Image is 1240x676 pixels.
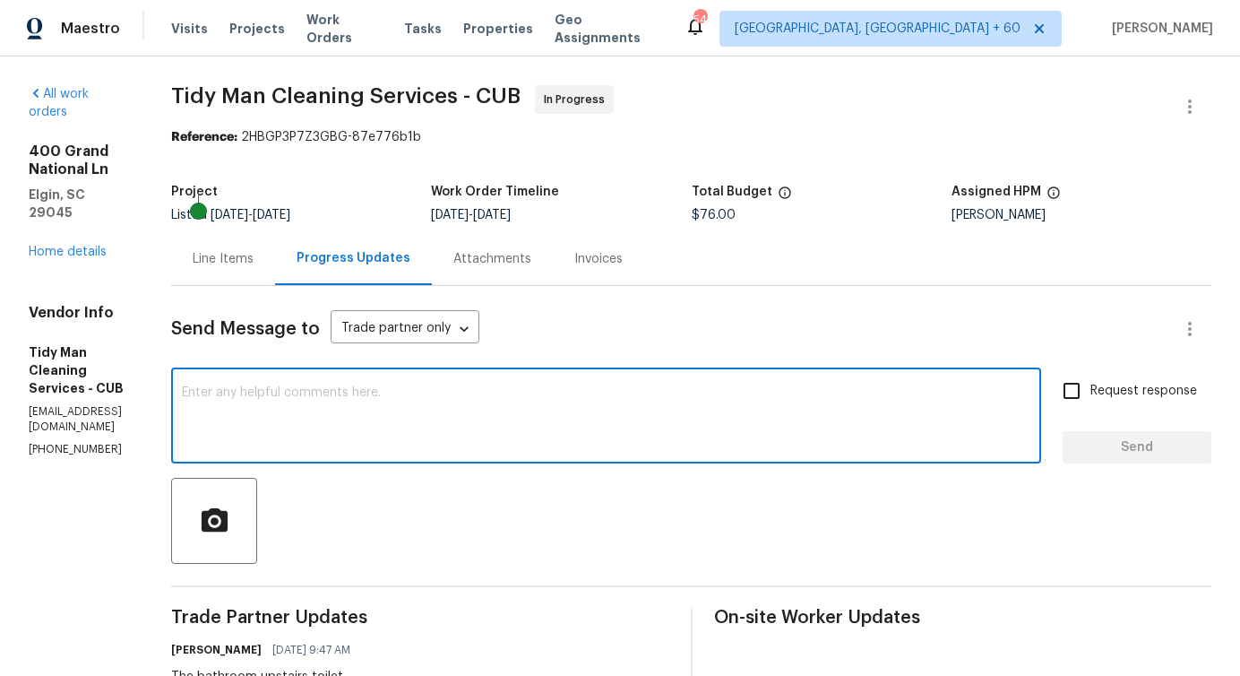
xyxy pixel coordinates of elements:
span: Geo Assignments [555,11,663,47]
span: [DATE] [253,209,290,221]
div: Invoices [574,250,623,268]
span: Request response [1090,382,1197,401]
span: Properties [463,20,533,38]
span: Projects [229,20,285,38]
b: Reference: [171,131,237,143]
div: Progress Updates [297,249,410,267]
h5: Work Order Timeline [431,186,559,198]
span: Tidy Man Cleaning Services - CUB [171,85,521,107]
span: $76.00 [692,209,736,221]
div: Attachments [453,250,531,268]
h5: Assigned HPM [952,186,1041,198]
span: In Progress [544,91,612,108]
span: - [211,209,290,221]
span: [DATE] 9:47 AM [272,641,350,659]
h5: Project [171,186,218,198]
h4: Vendor Info [29,304,128,322]
p: [EMAIL_ADDRESS][DOMAIN_NAME] [29,404,128,435]
h5: Total Budget [692,186,772,198]
span: - [431,209,511,221]
span: [DATE] [211,209,248,221]
div: Line Items [193,250,254,268]
span: Listed [171,209,290,221]
span: Send Message to [171,320,320,338]
span: Trade Partner Updates [171,609,668,627]
h5: Tidy Man Cleaning Services - CUB [29,343,128,397]
h6: [PERSON_NAME] [171,641,262,659]
span: Visits [171,20,208,38]
span: Tasks [404,22,442,35]
span: Maestro [61,20,120,38]
span: [GEOGRAPHIC_DATA], [GEOGRAPHIC_DATA] + 60 [735,20,1020,38]
div: 2HBGP3P7Z3GBG-87e776b1b [171,128,1211,146]
div: 543 [693,11,706,29]
span: [PERSON_NAME] [1105,20,1213,38]
span: On-site Worker Updates [714,609,1211,627]
span: The total cost of line items that have been proposed by Opendoor. This sum includes line items th... [778,186,792,209]
h2: 400 Grand National Ln [29,143,128,178]
a: All work orders [29,88,89,118]
div: [PERSON_NAME] [952,209,1211,221]
span: The hpm assigned to this work order. [1046,186,1061,209]
span: [DATE] [431,209,469,221]
a: Home details [29,246,107,258]
span: Work Orders [306,11,383,47]
h5: Elgin, SC 29045 [29,186,128,221]
span: [DATE] [473,209,511,221]
p: [PHONE_NUMBER] [29,442,128,457]
div: Trade partner only [331,315,479,344]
